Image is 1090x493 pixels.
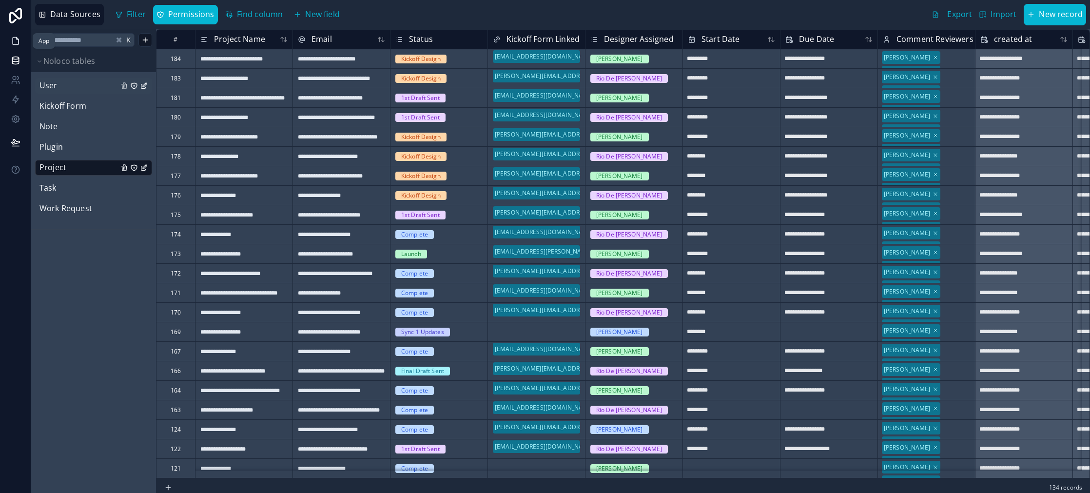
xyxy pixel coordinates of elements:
[495,345,593,354] div: [EMAIL_ADDRESS][DOMAIN_NAME]
[884,151,931,159] div: [PERSON_NAME]
[43,55,95,68] span: Noloco tables
[401,191,441,199] div: Kickoff Design
[884,287,931,296] div: [PERSON_NAME]
[596,171,643,180] div: [PERSON_NAME]
[884,321,931,330] div: [PERSON_NAME]
[596,113,662,121] div: Rio De [PERSON_NAME]
[884,463,931,472] div: [PERSON_NAME]
[596,444,662,453] div: Rio De [PERSON_NAME]
[401,327,444,336] div: Sync 1 Updates
[1049,484,1082,492] span: 134 records
[991,8,1016,21] span: Import
[596,249,643,258] div: [PERSON_NAME]
[401,464,428,473] div: Complete
[884,443,931,452] div: [PERSON_NAME]
[401,386,428,394] div: Complete
[171,425,181,433] div: 124
[35,201,152,217] div: Work Request
[39,141,118,154] a: Plugin
[495,442,593,451] div: [EMAIL_ADDRESS][DOMAIN_NAME]
[884,360,931,369] div: [PERSON_NAME]
[596,269,662,277] div: Rio De [PERSON_NAME]
[884,248,931,257] div: [PERSON_NAME]
[596,405,662,414] div: Rio De [PERSON_NAME]
[171,406,181,414] div: 163
[171,367,181,375] div: 166
[39,202,92,215] span: Work Request
[596,74,662,82] div: Rio De [PERSON_NAME]
[401,444,440,453] div: 1st Draft Sent
[596,386,643,394] div: [PERSON_NAME]
[222,5,287,24] button: Find column
[112,5,149,24] button: Filter
[495,189,640,197] div: [PERSON_NAME][EMAIL_ADDRESS][DOMAIN_NAME]
[401,93,440,102] div: 1st Draft Sent
[884,380,931,389] div: [PERSON_NAME]
[884,68,931,77] div: [PERSON_NAME]
[884,307,931,316] div: [PERSON_NAME]
[596,288,643,297] div: [PERSON_NAME]
[596,93,643,102] div: [PERSON_NAME]
[947,8,972,21] span: Export
[884,146,931,155] div: [PERSON_NAME]
[35,180,152,196] div: Task
[884,326,931,335] div: [PERSON_NAME]
[39,161,118,174] a: Project
[495,130,640,139] div: [PERSON_NAME][EMAIL_ADDRESS][DOMAIN_NAME]
[153,5,222,24] a: Permissions
[171,191,181,199] div: 176
[401,269,428,277] div: Complete
[1024,4,1086,25] button: New record
[884,458,931,467] div: [PERSON_NAME]
[884,302,931,311] div: [PERSON_NAME]
[1020,4,1086,25] a: New record
[171,386,181,394] div: 164
[596,366,662,375] div: Rio De [PERSON_NAME]
[39,141,63,154] span: Plugin
[35,4,104,25] button: Data Sources
[35,160,152,176] div: Project
[171,269,181,277] div: 172
[884,404,931,413] div: [PERSON_NAME]
[799,33,834,45] span: Due Date
[237,8,283,21] span: Find column
[596,210,643,219] div: [PERSON_NAME]
[884,385,931,394] div: [PERSON_NAME]
[401,113,440,121] div: 1st Draft Sent
[171,113,181,121] div: 180
[39,120,118,133] a: Note
[171,445,181,453] div: 122
[1039,8,1083,21] span: New record
[884,263,931,272] div: [PERSON_NAME]
[125,36,132,43] span: K
[39,120,58,133] span: Note
[495,111,593,119] div: [EMAIL_ADDRESS][DOMAIN_NAME]
[994,33,1032,45] span: created at
[164,36,188,43] div: #
[884,268,931,276] div: [PERSON_NAME]
[171,230,181,238] div: 174
[401,347,428,355] div: Complete
[171,133,181,140] div: 179
[39,100,118,113] a: Kickoff Form
[884,190,931,198] div: [PERSON_NAME]
[171,211,181,218] div: 175
[596,308,662,316] div: Rio De [PERSON_NAME]
[884,126,931,135] div: [PERSON_NAME]
[928,4,975,25] button: Export
[39,182,57,195] span: Task
[884,282,931,291] div: [PERSON_NAME]
[884,399,931,408] div: [PERSON_NAME]
[290,5,343,24] button: New field
[884,204,931,213] div: [PERSON_NAME]
[39,37,49,45] div: App
[171,464,181,472] div: 121
[35,99,152,114] div: Kickoff Form
[305,8,339,21] span: New field
[596,347,643,355] div: [PERSON_NAME]
[168,8,214,21] span: Permissions
[884,346,931,355] div: [PERSON_NAME]
[884,477,931,486] div: [PERSON_NAME]
[495,306,640,315] div: [PERSON_NAME][EMAIL_ADDRESS][DOMAIN_NAME]
[171,289,181,296] div: 171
